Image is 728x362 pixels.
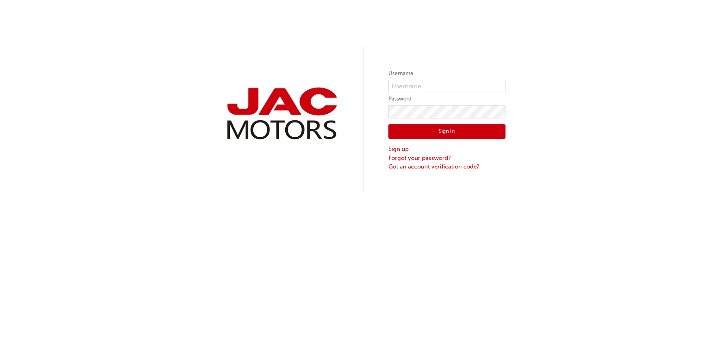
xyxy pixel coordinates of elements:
img: jac-portal [223,84,340,143]
label: Username [388,69,506,78]
input: Username [388,80,506,93]
a: Got an account verification code? [388,162,506,171]
button: Sign In [388,124,506,139]
label: Password [388,94,506,104]
a: Sign up [388,145,506,154]
a: Forgot your password? [388,154,506,163]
